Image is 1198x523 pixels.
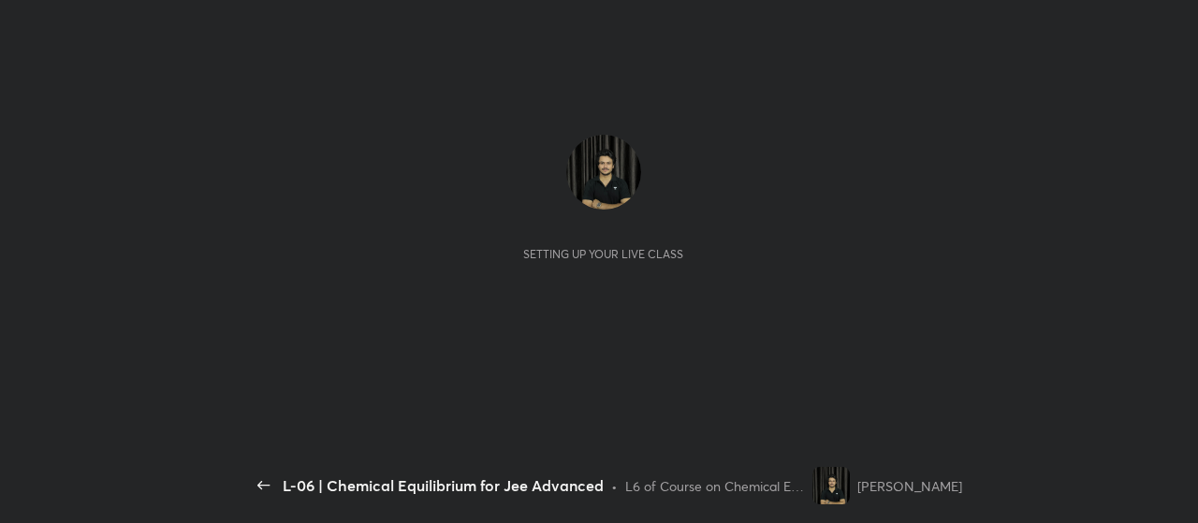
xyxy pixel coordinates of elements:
div: Setting up your live class [523,247,683,261]
img: 12c70a12c77b4000a4527c30547478fb.jpg [812,467,850,504]
img: 12c70a12c77b4000a4527c30547478fb.jpg [566,135,641,210]
div: • [611,476,618,496]
div: L6 of Course on Chemical Equilibrium for Jee Advanced 2027 [625,476,805,496]
div: L-06 | Chemical Equilibrium for Jee Advanced [283,474,604,497]
div: [PERSON_NAME] [857,476,962,496]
